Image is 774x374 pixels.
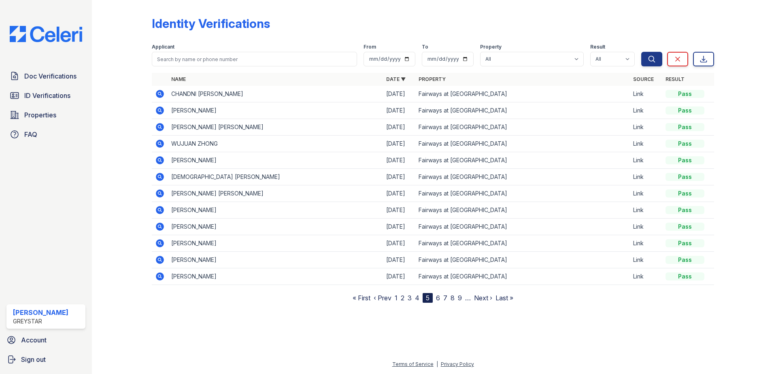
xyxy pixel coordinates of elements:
a: FAQ [6,126,85,142]
a: ‹ Prev [374,294,391,302]
td: [DATE] [383,136,415,152]
label: To [422,44,428,50]
td: [DATE] [383,185,415,202]
a: Next › [474,294,492,302]
span: FAQ [24,130,37,139]
td: Fairways at [GEOGRAPHIC_DATA] [415,86,630,102]
div: Pass [666,156,704,164]
div: | [436,361,438,367]
a: « First [353,294,370,302]
td: [PERSON_NAME] [168,252,383,268]
td: [DATE] [383,202,415,219]
td: Link [630,252,662,268]
a: Account [3,332,89,348]
a: Property [419,76,446,82]
td: Fairways at [GEOGRAPHIC_DATA] [415,136,630,152]
a: 4 [415,294,419,302]
div: Greystar [13,317,68,325]
td: Fairways at [GEOGRAPHIC_DATA] [415,268,630,285]
td: Link [630,202,662,219]
span: Properties [24,110,56,120]
div: Pass [666,272,704,280]
a: 3 [408,294,412,302]
div: Pass [666,223,704,231]
span: ID Verifications [24,91,70,100]
div: [PERSON_NAME] [13,308,68,317]
td: [DATE] [383,152,415,169]
label: From [364,44,376,50]
td: [DATE] [383,219,415,235]
span: Account [21,335,47,345]
label: Applicant [152,44,174,50]
input: Search by name or phone number [152,52,357,66]
a: Doc Verifications [6,68,85,84]
img: CE_Logo_Blue-a8612792a0a2168367f1c8372b55b34899dd931a85d93a1a3d3e32e68fde9ad4.png [3,26,89,42]
div: Pass [666,239,704,247]
td: Link [630,119,662,136]
td: Fairways at [GEOGRAPHIC_DATA] [415,169,630,185]
td: Fairways at [GEOGRAPHIC_DATA] [415,235,630,252]
td: [DATE] [383,119,415,136]
span: Sign out [21,355,46,364]
td: [PERSON_NAME] [PERSON_NAME] [168,185,383,202]
td: Fairways at [GEOGRAPHIC_DATA] [415,185,630,202]
td: WUJUAN ZHONG [168,136,383,152]
a: 2 [401,294,404,302]
td: [DATE] [383,86,415,102]
a: 6 [436,294,440,302]
a: 1 [395,294,398,302]
td: [DATE] [383,268,415,285]
td: Link [630,86,662,102]
a: ID Verifications [6,87,85,104]
td: [PERSON_NAME] [168,102,383,119]
td: [PERSON_NAME] [PERSON_NAME] [168,119,383,136]
td: Link [630,136,662,152]
td: [PERSON_NAME] [168,235,383,252]
div: Pass [666,123,704,131]
a: Last » [495,294,513,302]
td: Fairways at [GEOGRAPHIC_DATA] [415,102,630,119]
td: [DATE] [383,235,415,252]
label: Result [590,44,605,50]
a: Result [666,76,685,82]
td: Fairways at [GEOGRAPHIC_DATA] [415,202,630,219]
span: … [465,293,471,303]
td: Link [630,169,662,185]
td: Link [630,102,662,119]
td: Fairways at [GEOGRAPHIC_DATA] [415,152,630,169]
a: Terms of Service [392,361,434,367]
td: [DEMOGRAPHIC_DATA] [PERSON_NAME] [168,169,383,185]
span: Doc Verifications [24,71,77,81]
a: Sign out [3,351,89,368]
div: Pass [666,140,704,148]
div: Identity Verifications [152,16,270,31]
td: [PERSON_NAME] [168,268,383,285]
td: Link [630,219,662,235]
td: [DATE] [383,102,415,119]
a: Date ▼ [386,76,406,82]
a: Properties [6,107,85,123]
td: Link [630,235,662,252]
td: Fairways at [GEOGRAPHIC_DATA] [415,219,630,235]
td: [DATE] [383,252,415,268]
div: Pass [666,256,704,264]
div: Pass [666,206,704,214]
div: Pass [666,189,704,198]
td: [PERSON_NAME] [168,202,383,219]
div: Pass [666,106,704,115]
td: [PERSON_NAME] [168,152,383,169]
a: Source [633,76,654,82]
div: 5 [423,293,433,303]
div: Pass [666,90,704,98]
div: Pass [666,173,704,181]
td: Fairways at [GEOGRAPHIC_DATA] [415,252,630,268]
td: CHANDNI [PERSON_NAME] [168,86,383,102]
td: Fairways at [GEOGRAPHIC_DATA] [415,119,630,136]
a: 7 [443,294,447,302]
a: Privacy Policy [441,361,474,367]
td: [PERSON_NAME] [168,219,383,235]
td: Link [630,268,662,285]
td: [DATE] [383,169,415,185]
a: Name [171,76,186,82]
